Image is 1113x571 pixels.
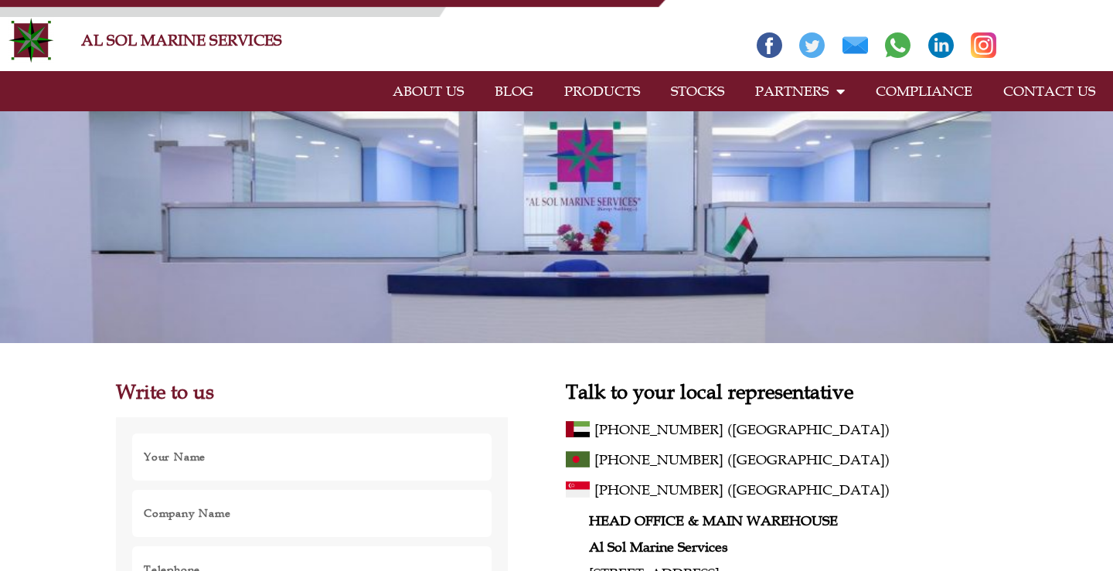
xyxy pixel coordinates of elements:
[377,73,479,109] a: ABOUT US
[131,433,492,481] input: Your Name
[589,539,728,556] strong: Al Sol Marine Services
[594,417,997,442] a: [PHONE_NUMBER] ([GEOGRAPHIC_DATA])
[594,478,997,502] a: [PHONE_NUMBER] ([GEOGRAPHIC_DATA])
[131,489,492,538] input: Company Name
[116,382,508,402] h2: Write to us
[589,512,838,529] strong: HEAD OFFICE & MAIN WAREHOUSE
[594,417,890,442] span: [PHONE_NUMBER] ([GEOGRAPHIC_DATA])
[594,447,997,472] a: [PHONE_NUMBER] ([GEOGRAPHIC_DATA])
[860,73,988,109] a: COMPLIANCE
[655,73,740,109] a: STOCKS
[740,73,860,109] a: PARTNERS
[594,447,890,472] span: [PHONE_NUMBER] ([GEOGRAPHIC_DATA])
[479,73,549,109] a: BLOG
[566,382,997,402] h2: Talk to your local representative
[8,17,54,63] img: Alsolmarine-logo
[988,73,1111,109] a: CONTACT US
[549,73,655,109] a: PRODUCTS
[594,478,890,502] span: [PHONE_NUMBER] ([GEOGRAPHIC_DATA])
[81,31,282,49] a: AL SOL MARINE SERVICES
